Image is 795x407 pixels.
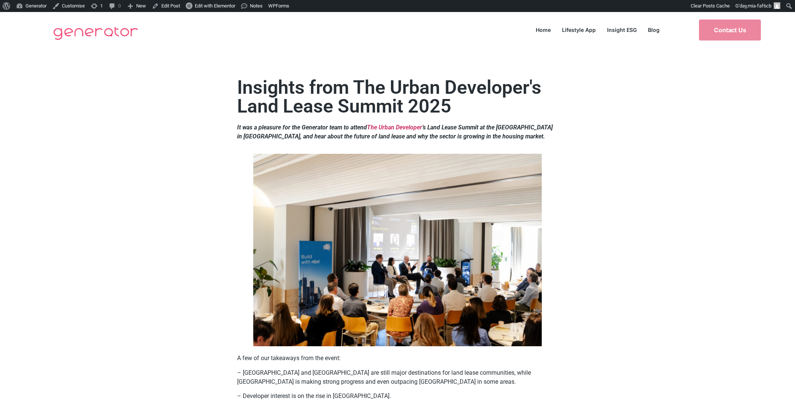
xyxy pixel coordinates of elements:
nav: Menu [530,25,665,35]
p: – Developer interest is on the rise in [GEOGRAPHIC_DATA]. [237,392,558,401]
a: Blog [642,25,665,35]
a: Home [530,25,556,35]
a: Lifestyle App [556,25,601,35]
a: Contact Us [699,20,761,41]
strong: It was a pleasure for the Generator team to attend ’s Land Lease Summit at the [GEOGRAPHIC_DATA] ... [237,124,553,140]
a: Insight ESG [601,25,642,35]
h2: Insights from The Urban Developer's Land Lease Summit 2025 [237,78,558,116]
span: mia-faf6cb [748,3,771,9]
a: The Urban Developer [367,124,422,131]
p: – [GEOGRAPHIC_DATA] and [GEOGRAPHIC_DATA] are still major destinations for land lease communities... [237,368,558,386]
p: A few of our takeaways from the event: [237,354,558,363]
span: Contact Us [714,27,746,33]
span: Edit with Elementor [195,3,235,9]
